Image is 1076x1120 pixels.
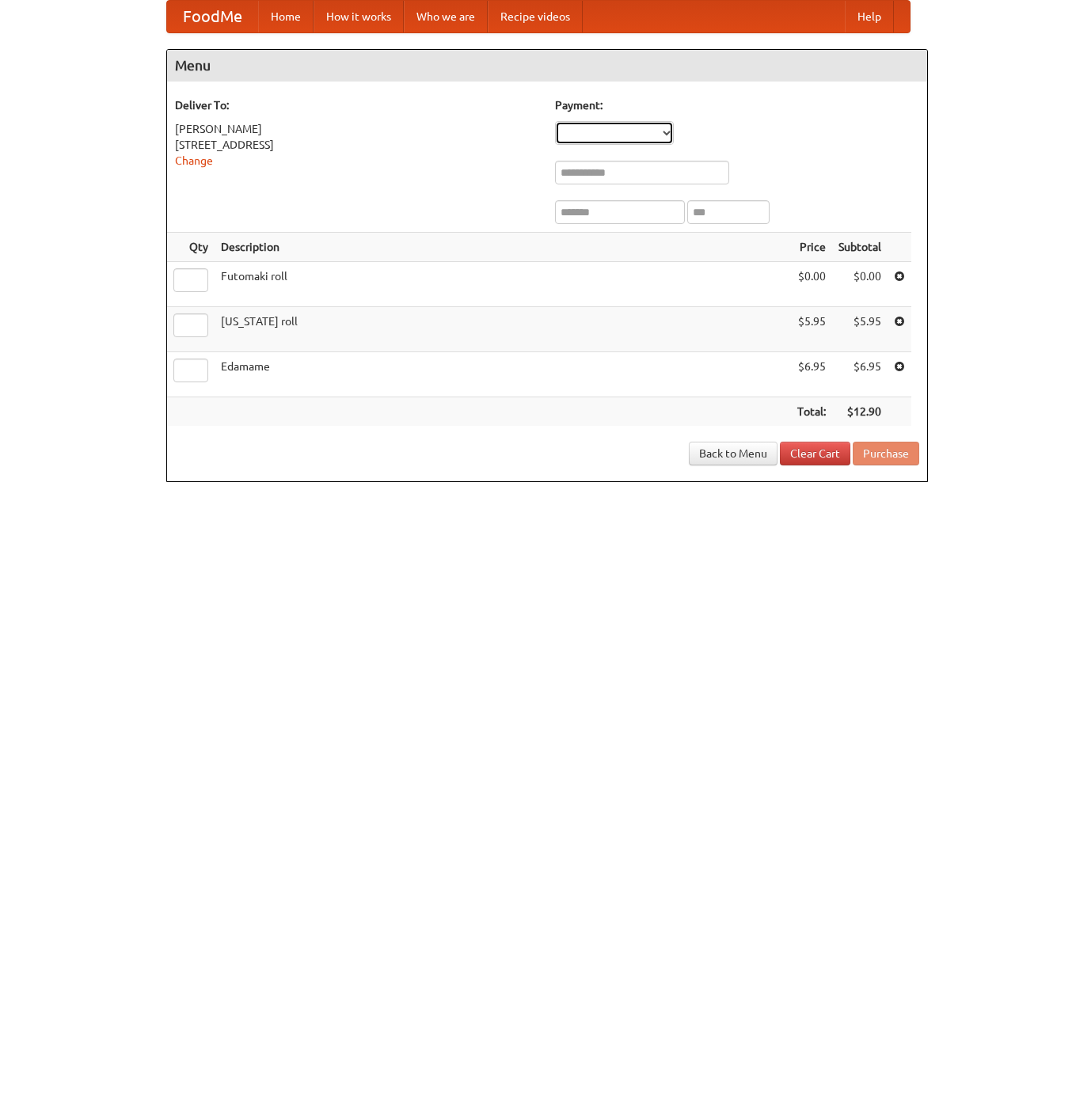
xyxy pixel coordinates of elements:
td: $0.00 [832,262,888,307]
a: Home [258,1,314,32]
h5: Payment: [555,97,919,113]
div: [PERSON_NAME] [175,121,539,137]
a: Help [845,1,894,32]
th: $12.90 [832,397,888,427]
a: Who we are [404,1,488,32]
a: Recipe videos [488,1,583,32]
th: Price [791,233,832,262]
td: $0.00 [791,262,832,307]
th: Subtotal [832,233,888,262]
th: Total: [791,397,832,427]
a: Change [175,154,213,167]
td: $6.95 [832,352,888,397]
div: [STREET_ADDRESS] [175,137,539,153]
td: Edamame [215,352,791,397]
a: Clear Cart [780,442,850,465]
th: Description [215,233,791,262]
td: $6.95 [791,352,832,397]
td: [US_STATE] roll [215,307,791,352]
th: Qty [167,233,215,262]
td: Futomaki roll [215,262,791,307]
button: Purchase [853,442,919,465]
a: Back to Menu [689,442,778,465]
h5: Deliver To: [175,97,539,113]
h4: Menu [167,50,927,82]
td: $5.95 [832,307,888,352]
td: $5.95 [791,307,832,352]
a: FoodMe [167,1,258,32]
a: How it works [314,1,404,32]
